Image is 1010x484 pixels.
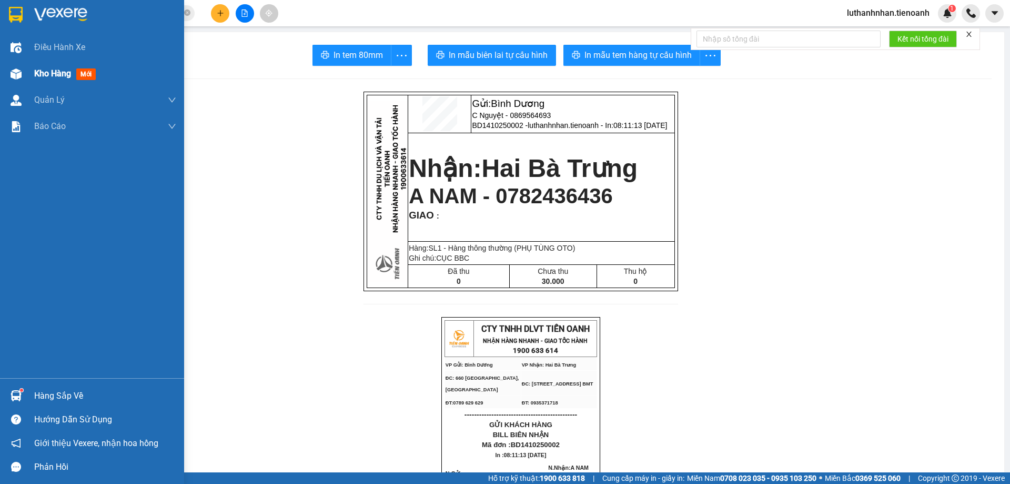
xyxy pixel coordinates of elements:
[985,4,1004,23] button: caret-down
[34,388,176,404] div: Hàng sắp về
[522,362,576,368] span: VP Nhận: Hai Bà Trưng
[943,8,952,18] img: icon-new-feature
[438,244,575,252] span: 1 - Hàng thông thường (PHỤ TÙNG OTO)
[472,111,551,120] span: C Nguyệt - 0869564693
[47,78,110,86] span: GỬI KHÁCH HÀNG
[20,389,23,392] sup: 1
[633,277,638,285] span: 0
[409,254,469,262] span: Ghi chú:
[897,33,948,45] span: Kết nối tổng đài
[9,7,23,23] img: logo-vxr
[572,51,580,61] span: printer
[593,472,594,484] span: |
[80,49,151,54] span: ĐC: [STREET_ADDRESS] BMT
[489,421,552,429] span: GỬI KHÁCH HÀNG
[184,9,190,16] span: close-circle
[950,5,954,12] span: 1
[446,400,483,406] span: ĐT:0789 629 629
[4,39,52,44] span: VP Gửi: Bình Dương
[34,437,158,450] span: Giới thiệu Vexere, nhận hoa hồng
[908,472,910,484] span: |
[11,462,21,472] span: message
[700,45,721,66] button: more
[966,8,976,18] img: phone-icon
[563,45,700,66] button: printerIn mẫu tem hàng tự cấu hình
[76,68,96,80] span: mới
[965,31,973,38] span: close
[493,431,549,439] span: BILL BIÊN NHẬN
[11,390,22,401] img: warehouse-icon
[624,267,648,275] span: Thu hộ
[538,267,568,275] span: Chưa thu
[472,98,544,109] span: Gửi:
[613,121,667,130] span: 08:11:13 [DATE]
[23,68,135,77] span: ----------------------------------------------
[488,472,585,484] span: Hỗ trợ kỹ thuật:
[409,184,613,208] span: A NAM - 0782436436
[34,120,66,133] span: Báo cáo
[696,31,881,47] input: Nhập số tổng đài
[4,7,31,33] img: logo
[217,9,224,17] span: plus
[855,474,901,482] strong: 0369 525 060
[321,51,329,61] span: printer
[11,95,22,106] img: warehouse-icon
[428,45,556,66] button: printerIn mẫu biên lai tự cấu hình
[39,6,147,16] span: CTY TNHH DLVT TIẾN OANH
[496,452,547,458] span: In :
[990,8,999,18] span: caret-down
[34,93,65,106] span: Quản Lý
[472,121,667,130] span: BD1410250002 -
[504,452,547,458] span: 08:11:13 [DATE]
[11,121,22,132] img: solution-icon
[4,46,78,57] span: ĐC: 660 [GEOGRAPHIC_DATA], [GEOGRAPHIC_DATA]
[464,410,577,419] span: ----------------------------------------------
[602,472,684,484] span: Cung cấp máy in - giấy in:
[265,9,272,17] span: aim
[11,68,22,80] img: warehouse-icon
[542,277,564,285] span: 30.000
[528,121,667,130] span: luthanhnhan.tienoanh - In:
[482,441,560,449] span: Mã đơn :
[184,8,190,18] span: close-circle
[952,475,959,482] span: copyright
[4,60,42,65] span: ĐT:0789 629 629
[34,41,85,54] span: Điều hành xe
[34,459,176,475] div: Phản hồi
[236,4,254,23] button: file-add
[687,472,816,484] span: Miền Nam
[700,49,720,62] span: more
[449,48,548,62] span: In mẫu biên lai tự cấu hình
[241,9,248,17] span: file-add
[889,31,957,47] button: Kết nối tổng đài
[409,210,434,221] span: GIAO
[720,474,816,482] strong: 0708 023 035 - 0935 103 250
[522,381,593,387] span: ĐC: [STREET_ADDRESS] BMT
[446,325,472,352] img: logo
[409,154,638,182] strong: Nhận:
[11,438,21,448] span: notification
[70,26,116,34] strong: 1900 633 614
[11,414,21,424] span: question-circle
[168,122,176,131] span: down
[34,412,176,428] div: Hướng dẫn sử dụng
[34,68,71,78] span: Kho hàng
[513,347,558,354] strong: 1900 633 614
[434,212,439,220] span: :
[481,324,590,334] span: CTY TNHH DLVT TIẾN OANH
[540,474,585,482] strong: 1900 633 818
[825,472,901,484] span: Miền Bắc
[481,154,638,182] span: Hai Bà Trưng
[522,400,558,406] span: ĐT: 0935371718
[457,277,461,285] span: 0
[409,244,575,252] span: Hàng:SL
[436,51,445,61] span: printer
[391,45,412,66] button: more
[436,254,469,262] span: CỤC BBC
[211,4,229,23] button: plus
[584,48,692,62] span: In mẫu tem hàng tự cấu hình
[334,48,383,62] span: In tem 80mm
[80,39,134,44] span: VP Nhận: Hai Bà Trưng
[168,96,176,104] span: down
[312,45,391,66] button: printerIn tem 80mm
